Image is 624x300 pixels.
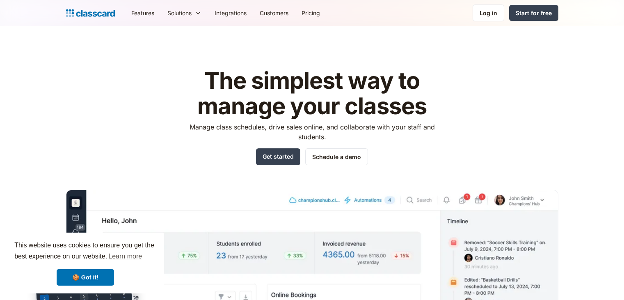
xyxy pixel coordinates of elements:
a: Schedule a demo [305,148,368,165]
a: Customers [253,4,295,22]
div: cookieconsent [7,233,164,293]
a: Integrations [208,4,253,22]
a: home [66,7,115,19]
div: Solutions [167,9,192,17]
a: Pricing [295,4,327,22]
a: Start for free [509,5,558,21]
div: Start for free [516,9,552,17]
div: Solutions [161,4,208,22]
a: dismiss cookie message [57,269,114,286]
a: Features [125,4,161,22]
h1: The simplest way to manage your classes [182,68,442,119]
a: learn more about cookies [107,250,143,263]
p: Manage class schedules, drive sales online, and collaborate with your staff and students. [182,122,442,142]
a: Get started [256,148,300,165]
a: Log in [473,5,504,21]
span: This website uses cookies to ensure you get the best experience on our website. [14,240,156,263]
div: Log in [480,9,497,17]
